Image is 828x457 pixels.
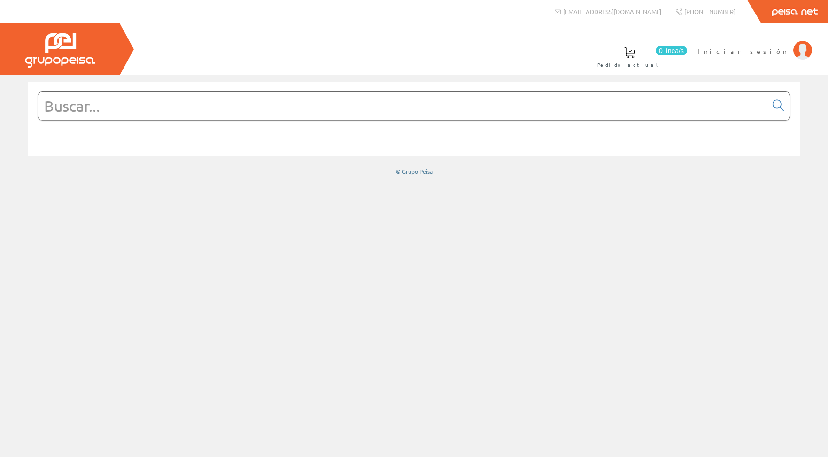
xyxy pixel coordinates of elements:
span: 0 línea/s [656,46,687,55]
img: Grupo Peisa [25,33,95,68]
span: [PHONE_NUMBER] [684,8,735,15]
div: © Grupo Peisa [28,168,800,175]
span: [EMAIL_ADDRESS][DOMAIN_NAME] [563,8,661,15]
span: Iniciar sesión [697,46,789,56]
input: Buscar... [38,92,767,120]
span: Pedido actual [597,60,661,69]
a: Iniciar sesión [697,39,812,48]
